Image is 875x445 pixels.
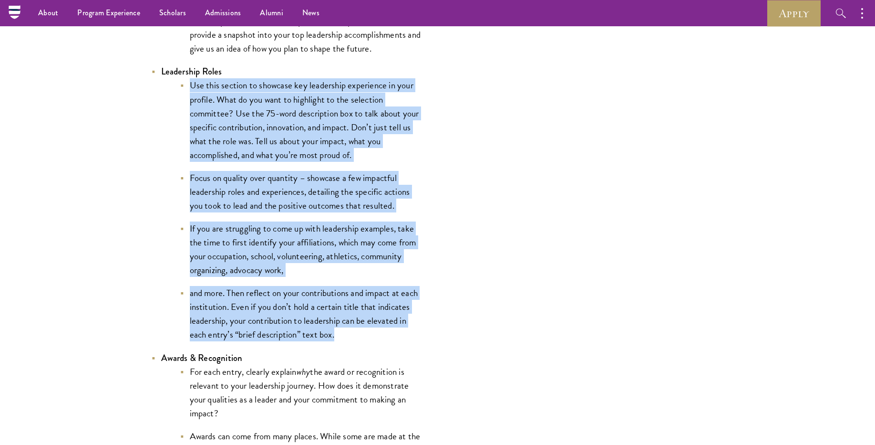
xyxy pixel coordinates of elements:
[180,286,423,341] li: and more. Then reflect on your contributions and impact at each institution. Even if you don’t ho...
[180,171,423,212] li: Focus on quality over quantity – showcase a few impactful leadership roles and experiences, detai...
[161,65,222,78] strong: Leadership Roles
[180,222,423,277] li: If you are struggling to come up with leadership examples, take the time to first identify your a...
[180,14,423,55] li: Think of your 100-word bio as your elevator pitch. It should provide a snapshot into your top lea...
[180,78,423,161] li: Use this section to showcase key leadership experience in your profile. What do you want to highl...
[297,365,310,379] em: why
[180,365,423,420] li: For each entry, clearly explain the award or recognition is relevant to your leadership journey. ...
[161,351,243,364] strong: Awards & Recognition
